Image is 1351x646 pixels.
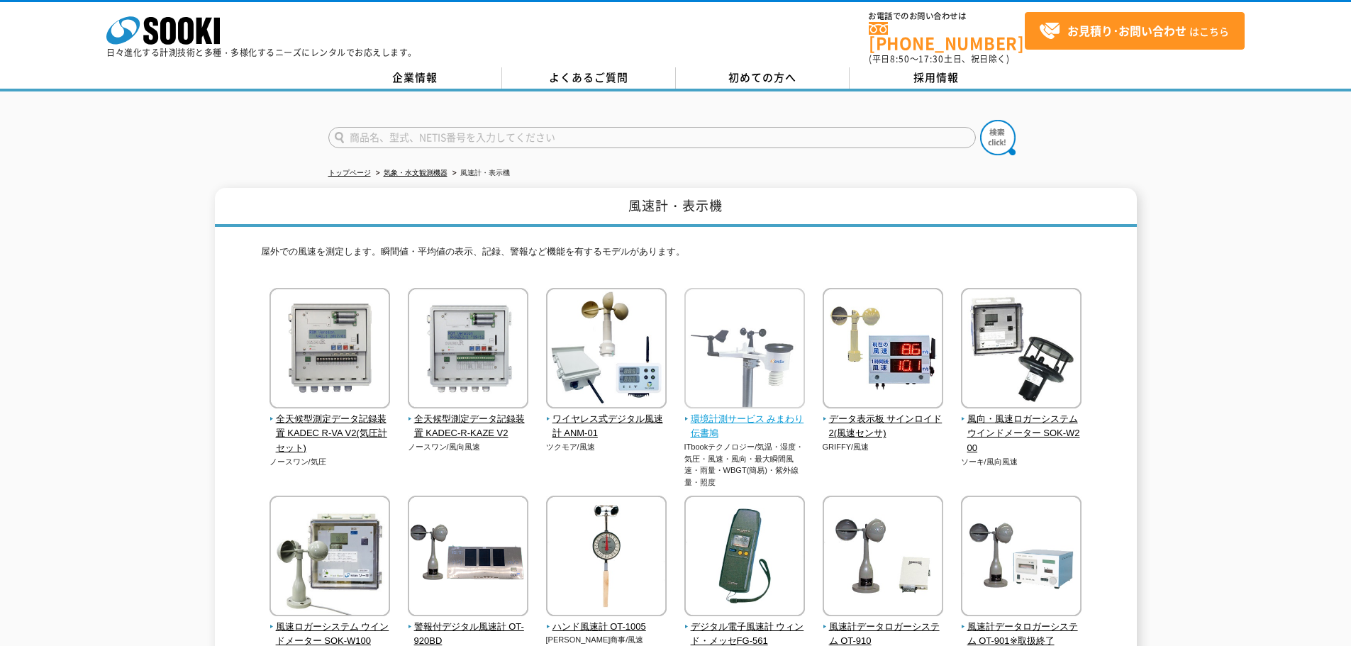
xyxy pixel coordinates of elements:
a: 気象・水文観測機器 [384,169,447,177]
p: [PERSON_NAME]商事/風速 [546,634,667,646]
img: データ表示板 サインロイド2(風速センサ) [823,288,943,412]
span: 風向・風速ロガーシステム ウインドメーター SOK-W200 [961,412,1082,456]
img: 全天候型測定データ記録装置 KADEC R-VA V2(気圧計セット) [269,288,390,412]
p: 日々進化する計測技術と多種・多様化するニーズにレンタルでお応えします。 [106,48,417,57]
h1: 風速計・表示機 [215,188,1137,227]
a: 風向・風速ロガーシステム ウインドメーター SOK-W200 [961,399,1082,456]
span: 全天候型測定データ記録装置 KADEC R-VA V2(気圧計セット) [269,412,391,456]
img: 風速計データロガーシステム OT-910 [823,496,943,620]
img: 風速計データロガーシステム OT-901※取扱終了 [961,496,1082,620]
img: 風速ロガーシステム ウインドメーター SOK-W100 [269,496,390,620]
span: (平日 ～ 土日、祝日除く) [869,52,1009,65]
p: ノースワン/気圧 [269,456,391,468]
span: 初めての方へ [728,69,796,85]
img: btn_search.png [980,120,1016,155]
p: ソーキ/風向風速 [961,456,1082,468]
img: デジタル電子風速計 ウィンド・メッセFG-561 [684,496,805,620]
p: ツクモア/風速 [546,441,667,453]
a: 全天候型測定データ記録装置 KADEC R-VA V2(気圧計セット) [269,399,391,456]
img: 環境計測サービス みまわり伝書鳩 [684,288,805,412]
a: 企業情報 [328,67,502,89]
span: 17:30 [918,52,944,65]
a: [PHONE_NUMBER] [869,22,1025,51]
img: ハンド風速計 OT-1005 [546,496,667,620]
input: 商品名、型式、NETIS番号を入力してください [328,127,976,148]
img: 警報付デジタル風速計 OT-920BD [408,496,528,620]
a: ワイヤレス式デジタル風速計 ANM-01 [546,399,667,441]
a: 環境計測サービス みまわり伝書鳩 [684,399,806,441]
img: 全天候型測定データ記録装置 KADEC-R-KAZE V2 [408,288,528,412]
p: ITbookテクノロジー/気温・湿度・気圧・風速・風向・最大瞬間風速・雨量・WBGT(簡易)・紫外線量・照度 [684,441,806,488]
span: 8:50 [890,52,910,65]
strong: お見積り･お問い合わせ [1067,22,1186,39]
img: ワイヤレス式デジタル風速計 ANM-01 [546,288,667,412]
span: 全天候型測定データ記録装置 KADEC-R-KAZE V2 [408,412,529,442]
p: GRIFFY/風速 [823,441,944,453]
a: 初めての方へ [676,67,850,89]
span: ハンド風速計 OT-1005 [546,620,667,635]
a: お見積り･お問い合わせはこちら [1025,12,1245,50]
span: データ表示板 サインロイド2(風速センサ) [823,412,944,442]
li: 風速計・表示機 [450,166,510,181]
a: よくあるご質問 [502,67,676,89]
img: 風向・風速ロガーシステム ウインドメーター SOK-W200 [961,288,1082,412]
p: ノースワン/風向風速 [408,441,529,453]
a: 全天候型測定データ記録装置 KADEC-R-KAZE V2 [408,399,529,441]
span: お電話でのお問い合わせは [869,12,1025,21]
a: ハンド風速計 OT-1005 [546,606,667,635]
span: はこちら [1039,21,1229,42]
p: 屋外での風速を測定します。瞬間値・平均値の表示、記録、警報など機能を有するモデルがあります。 [261,245,1091,267]
span: ワイヤレス式デジタル風速計 ANM-01 [546,412,667,442]
span: 環境計測サービス みまわり伝書鳩 [684,412,806,442]
a: 採用情報 [850,67,1023,89]
a: データ表示板 サインロイド2(風速センサ) [823,399,944,441]
a: トップページ [328,169,371,177]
